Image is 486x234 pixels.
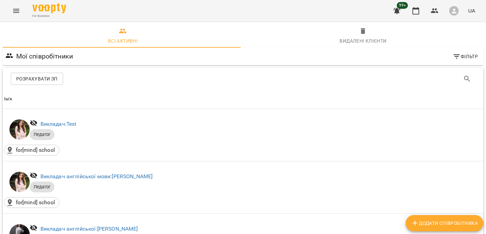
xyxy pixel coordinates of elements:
img: Test [9,119,30,140]
img: Аліна Сілко [9,172,30,192]
p: for[mind] school [16,198,55,207]
div: for[mind] school() [4,145,59,156]
span: For Business [32,14,66,18]
span: Розрахувати ЗП [16,75,58,83]
button: Фільтр [450,50,481,63]
div: Ім'я [4,95,12,103]
span: Педагог [30,132,54,138]
a: Викладач:Test [40,121,77,127]
span: Педагог [30,184,54,190]
div: Sort [4,95,12,103]
span: Ім'я [4,95,482,103]
a: Викладач англійської мови:[PERSON_NAME] [40,173,153,180]
span: UA [468,7,475,14]
button: Search [459,71,475,87]
span: Додати співробітника [411,219,478,227]
span: Фільтр [453,52,478,61]
img: Voopty Logo [32,3,66,13]
div: Table Toolbar [3,68,483,90]
div: for[mind] school() [4,197,59,208]
button: Menu [8,3,24,19]
span: 99+ [397,2,408,9]
a: Викладач англійської:[PERSON_NAME] [40,226,138,232]
button: UA [465,4,478,17]
h6: Мої співробітники [16,51,73,62]
div: Видалені клієнти [340,37,386,45]
button: Додати співробітника [406,215,483,231]
button: Розрахувати ЗП [11,73,63,85]
p: for[mind] school [16,146,55,154]
div: Всі активні [108,37,138,45]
